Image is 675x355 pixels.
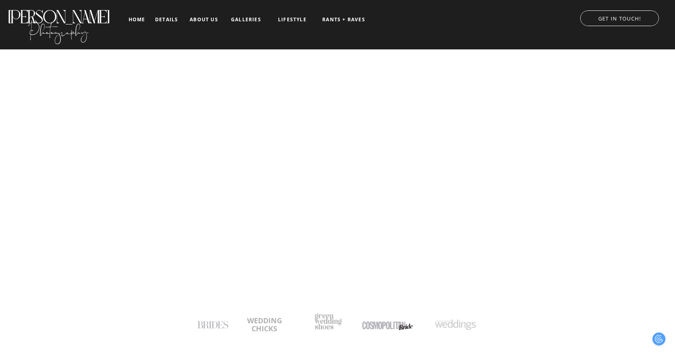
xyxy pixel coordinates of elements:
[187,17,221,22] a: about us
[272,17,313,22] a: LIFESTYLE
[183,177,492,222] h1: LUXURY WEDDING PHOTOGRAPHER based in [GEOGRAPHIC_DATA] [US_STATE]
[127,17,146,22] a: home
[224,218,451,226] h3: DOCUMENTARY-STYLE PHOTOGRAPHY WITH A TOUCH OF EDITORIAL FLAIR
[572,13,667,21] a: GET IN TOUCH!
[321,17,366,22] a: RANTS + RAVES
[229,17,263,22] a: galleries
[119,194,556,216] h2: TELLING YOUR LOVE STORY
[155,17,178,22] a: details
[7,16,110,42] a: Photography
[7,6,110,20] a: [PERSON_NAME]
[247,316,282,333] b: WEDDING CHICKS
